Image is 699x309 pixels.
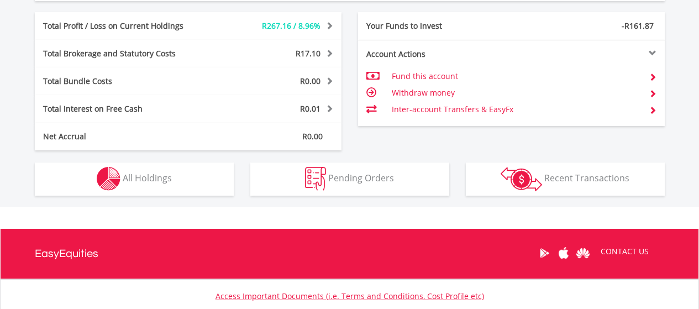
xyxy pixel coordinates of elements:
[35,163,234,196] button: All Holdings
[262,20,320,31] span: R267.16 / 8.96%
[392,85,640,101] td: Withdraw money
[300,76,320,86] span: R0.00
[574,236,593,270] a: Huawei
[35,20,214,32] div: Total Profit / Loss on Current Holdings
[123,172,172,184] span: All Holdings
[501,167,542,191] img: transactions-zar-wht.png
[466,163,665,196] button: Recent Transactions
[97,167,120,191] img: holdings-wht.png
[544,172,629,184] span: Recent Transactions
[35,48,214,59] div: Total Brokerage and Statutory Costs
[300,103,320,114] span: R0.01
[35,131,214,142] div: Net Accrual
[328,172,394,184] span: Pending Orders
[622,20,654,31] span: -R161.87
[593,236,656,267] a: CONTACT US
[35,76,214,87] div: Total Bundle Costs
[358,49,512,60] div: Account Actions
[250,163,449,196] button: Pending Orders
[35,229,98,279] a: EasyEquities
[302,131,323,142] span: R0.00
[392,68,640,85] td: Fund this account
[392,101,640,118] td: Inter-account Transfers & EasyFx
[216,291,484,301] a: Access Important Documents (i.e. Terms and Conditions, Cost Profile etc)
[305,167,326,191] img: pending_instructions-wht.png
[535,236,554,270] a: Google Play
[296,48,320,59] span: R17.10
[554,236,574,270] a: Apple
[358,20,512,32] div: Your Funds to Invest
[35,103,214,114] div: Total Interest on Free Cash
